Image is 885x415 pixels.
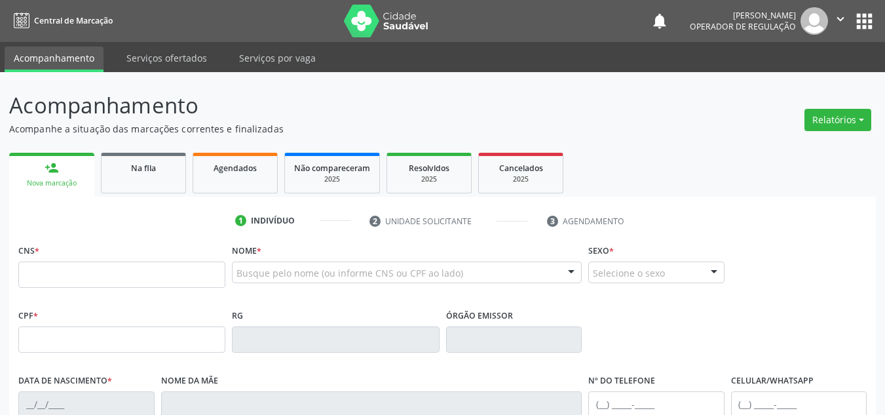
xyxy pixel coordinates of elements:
label: CPF [18,306,38,326]
div: 2025 [396,174,462,184]
button: apps [853,10,876,33]
div: [PERSON_NAME] [690,10,796,21]
i:  [833,12,848,26]
p: Acompanhe a situação das marcações correntes e finalizadas [9,122,616,136]
div: person_add [45,161,59,175]
button: Relatórios [804,109,871,131]
button:  [828,7,853,35]
label: Sexo [588,241,614,262]
a: Central de Marcação [9,10,113,31]
span: Na fila [131,163,156,174]
label: CNS [18,241,39,262]
label: Nº do Telefone [588,371,655,391]
div: Indivíduo [251,215,295,227]
a: Serviços por vaga [230,47,325,69]
button: notifications [650,12,669,30]
label: Nome [232,241,261,262]
span: Agendados [214,163,257,174]
span: Central de Marcação [34,15,113,26]
img: img [800,7,828,35]
label: Celular/WhatsApp [731,371,814,391]
p: Acompanhamento [9,89,616,122]
span: Operador de regulação [690,21,796,32]
a: Acompanhamento [5,47,104,72]
label: RG [232,306,243,326]
span: Não compareceram [294,163,370,174]
label: Data de nascimento [18,371,112,391]
span: Busque pelo nome (ou informe CNS ou CPF ao lado) [236,266,463,280]
label: Nome da mãe [161,371,218,391]
div: 2025 [488,174,554,184]
span: Selecione o sexo [593,266,665,280]
div: 1 [235,215,247,227]
span: Resolvidos [409,163,449,174]
div: Nova marcação [18,178,85,188]
a: Serviços ofertados [117,47,216,69]
label: Órgão emissor [446,306,513,326]
div: 2025 [294,174,370,184]
span: Cancelados [499,163,543,174]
